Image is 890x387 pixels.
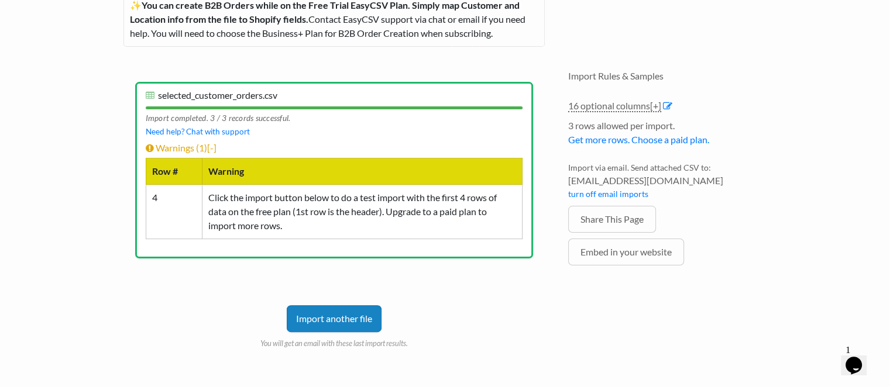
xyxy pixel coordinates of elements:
a: 16 optional columns[+] [568,100,661,112]
span: 1 [199,142,204,153]
span: [-] [207,142,217,153]
a: Share This Page [568,206,656,233]
th: Warning [202,158,522,185]
a: Get more rows. Choose a paid plan. [568,134,709,145]
span: [+] [650,100,661,111]
td: 4 [146,185,202,239]
a: turn off email imports [568,189,648,199]
span: selected_customer_orders.csv [158,89,277,101]
a: Import another file [287,305,382,332]
li: 3 rows allowed per import. [568,119,767,153]
iframe: chat widget [841,340,878,375]
td: Click the import button below to do a test import with the first 4 rows of data on the free plan ... [202,185,522,239]
a: Embed in your website [568,239,684,265]
li: Import via email. Send attached CSV to: [568,161,767,206]
p: You will get an email with these last import results. [135,332,533,349]
th: Row # [146,158,202,185]
h4: Import Rules & Samples [568,70,767,81]
span: [EMAIL_ADDRESS][DOMAIN_NAME] [568,174,767,188]
div: Import completed. 3 / 3 records successful. [146,109,523,124]
a: Warnings (1)[-] [146,142,217,153]
a: Need help? Chat with support [146,127,250,136]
